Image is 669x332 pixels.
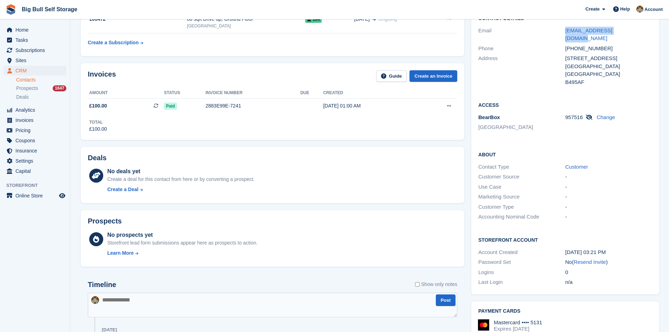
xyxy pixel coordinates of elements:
[565,27,612,41] a: [EMAIL_ADDRESS][DOMAIN_NAME]
[478,101,652,108] h2: Access
[15,35,58,45] span: Tasks
[89,102,107,110] span: £100.00
[4,166,66,176] a: menu
[4,115,66,125] a: menu
[164,87,205,99] th: Status
[107,239,257,247] div: Storefront lead form submissions appear here as prospects to action.
[107,231,257,239] div: No prospects yet
[89,119,107,125] div: Total
[16,85,66,92] a: Prospects 1647
[478,308,652,314] h2: Payment cards
[15,105,58,115] span: Analytics
[15,115,58,125] span: Invoices
[585,6,599,13] span: Create
[16,93,66,101] a: Deals
[4,191,66,201] a: menu
[88,87,164,99] th: Amount
[15,56,58,65] span: Sites
[4,105,66,115] a: menu
[4,136,66,145] a: menu
[494,319,542,326] div: Mastercard •••• 5131
[565,63,652,71] div: [GEOGRAPHIC_DATA]
[565,203,652,211] div: -
[478,163,565,171] div: Contact Type
[15,166,58,176] span: Capital
[305,16,322,23] span: 104
[4,125,66,135] a: menu
[4,156,66,166] a: menu
[478,236,652,243] h2: Storefront Account
[565,183,652,191] div: -
[415,281,457,288] label: Show only notes
[478,123,565,131] li: [GEOGRAPHIC_DATA]
[15,136,58,145] span: Coupons
[478,203,565,211] div: Customer Type
[565,248,652,256] div: [DATE] 03:21 PM
[89,125,107,133] div: £100.00
[415,281,420,288] input: Show only notes
[88,39,139,46] div: Create a Subscription
[15,191,58,201] span: Online Store
[478,193,565,201] div: Marketing Source
[107,186,138,193] div: Create a Deal
[16,85,38,92] span: Prospects
[4,66,66,76] a: menu
[644,6,663,13] span: Account
[636,6,643,13] img: Mike Llewellen Palmer
[4,45,66,55] a: menu
[107,186,254,193] a: Create a Deal
[620,6,630,13] span: Help
[565,268,652,276] div: 0
[6,182,70,189] span: Storefront
[53,85,66,91] div: 1647
[15,125,58,135] span: Pricing
[565,193,652,201] div: -
[572,259,608,265] span: ( )
[107,249,257,257] a: Learn More
[376,70,407,82] a: Guide
[478,213,565,221] div: Accounting Nominal Code
[565,258,652,266] div: No
[494,326,542,332] div: Expires [DATE]
[565,114,583,120] span: 957516
[478,278,565,286] div: Last Login
[88,36,143,49] a: Create a Subscription
[409,70,457,82] a: Create an Invoice
[565,70,652,78] div: [GEOGRAPHIC_DATA]
[565,164,588,170] a: Customer
[187,23,305,29] div: [GEOGRAPHIC_DATA]
[436,294,455,306] button: Post
[91,296,99,304] img: Mike Llewellen Palmer
[4,146,66,156] a: menu
[107,176,254,183] div: Create a deal for this contact from here or by converting a prospect.
[323,102,420,110] div: [DATE] 01:00 AM
[15,146,58,156] span: Insurance
[478,319,489,331] img: Mastercard Logo
[16,77,66,83] a: Contacts
[478,114,500,120] span: BearBox
[16,94,29,100] span: Deals
[15,25,58,35] span: Home
[6,4,16,15] img: stora-icon-8386f47178a22dfd0bd8f6a31ec36ba5ce8667c1dd55bd0f319d3a0aa187defe.svg
[565,78,652,86] div: B495AF
[478,54,565,86] div: Address
[107,249,133,257] div: Learn More
[4,25,66,35] a: menu
[205,102,300,110] div: 2883E99E-7241
[478,258,565,266] div: Password Set
[597,114,615,120] a: Change
[565,173,652,181] div: -
[478,151,652,158] h2: About
[88,15,187,23] div: 106472
[565,278,652,286] div: n/a
[19,4,80,15] a: Big Bull Self Storage
[15,66,58,76] span: CRM
[478,183,565,191] div: Use Case
[187,15,305,23] div: 80 sqft Drive up, Ground Floor
[4,56,66,65] a: menu
[323,87,420,99] th: Created
[15,45,58,55] span: Subscriptions
[4,35,66,45] a: menu
[478,27,565,43] div: Email
[354,15,370,23] span: [DATE]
